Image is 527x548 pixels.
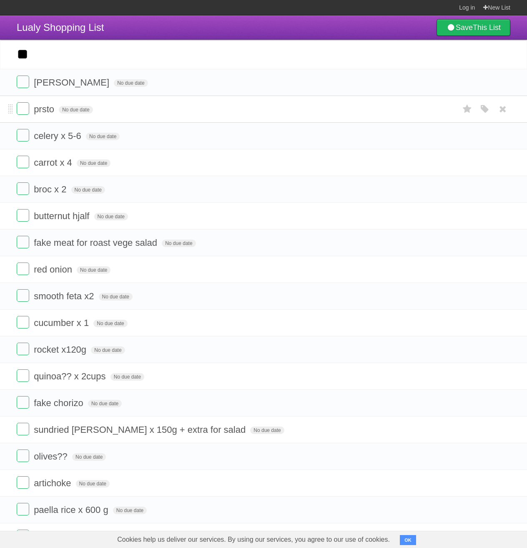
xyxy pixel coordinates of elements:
[17,102,29,115] label: Done
[34,478,73,488] span: artichoke
[17,503,29,515] label: Done
[34,211,91,221] span: butternut hjalf
[459,102,475,116] label: Star task
[113,507,147,514] span: No due date
[77,266,110,274] span: No due date
[17,156,29,168] label: Done
[34,371,108,381] span: quinoa?? x 2cups
[17,369,29,382] label: Done
[17,76,29,88] label: Done
[17,423,29,435] label: Done
[34,237,159,248] span: fake meat for roast vege salad
[34,184,68,194] span: broc x 2
[93,320,127,327] span: No due date
[17,263,29,275] label: Done
[34,291,96,301] span: smooth feta x2
[17,530,29,542] label: Done
[437,19,510,36] a: SaveThis List
[17,236,29,248] label: Done
[77,159,110,167] span: No due date
[94,213,128,220] span: No due date
[17,450,29,462] label: Done
[59,106,93,114] span: No due date
[17,316,29,328] label: Done
[17,396,29,409] label: Done
[17,209,29,222] label: Done
[400,535,416,545] button: OK
[34,131,83,141] span: celery x 5-6
[76,480,110,487] span: No due date
[17,476,29,489] label: Done
[114,79,148,87] span: No due date
[99,293,133,301] span: No due date
[71,186,105,194] span: No due date
[34,318,91,328] span: cucumber x 1
[17,289,29,302] label: Done
[473,23,501,32] b: This List
[34,424,248,435] span: sundried [PERSON_NAME] x 150g + extra for salad
[17,22,104,33] span: Lualy Shopping List
[91,346,125,354] span: No due date
[17,182,29,195] label: Done
[34,77,111,88] span: [PERSON_NAME]
[34,104,56,114] span: prsto
[17,129,29,141] label: Done
[34,157,74,168] span: carrot x 4
[34,451,70,462] span: olives??
[17,343,29,355] label: Done
[72,453,106,461] span: No due date
[34,505,110,515] span: paella rice x 600 g
[88,400,122,407] span: No due date
[250,427,284,434] span: No due date
[109,531,398,548] span: Cookies help us deliver our services. By using our services, you agree to our use of cookies.
[162,240,196,247] span: No due date
[110,373,144,381] span: No due date
[34,398,85,408] span: fake chorizo
[34,264,74,275] span: red onion
[86,133,120,140] span: No due date
[34,344,88,355] span: rocket x120g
